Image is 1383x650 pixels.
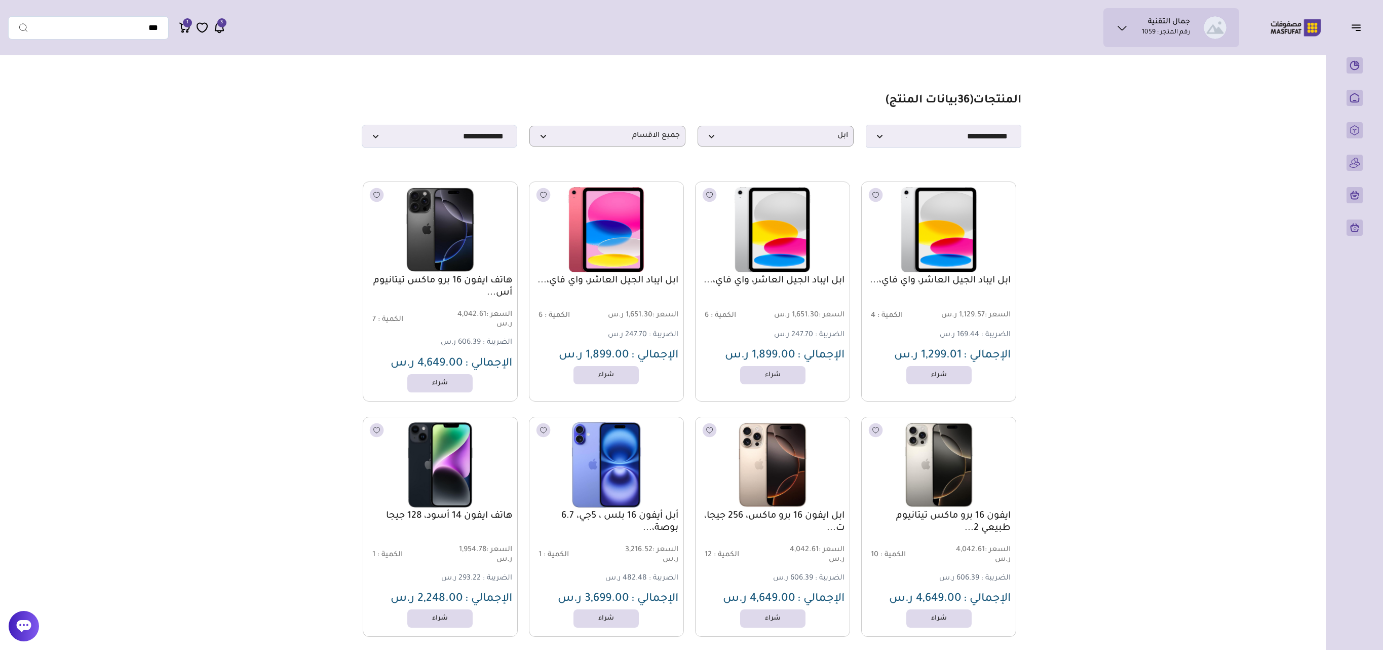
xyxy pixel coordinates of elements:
[981,574,1011,583] span: الضريبة :
[465,358,512,370] span: الإجمالي :
[940,331,979,339] span: 169.44 ر.س
[545,312,570,320] span: الكمية :
[631,350,678,362] span: الإجمالي :
[1142,28,1190,38] p: رقم المتجر : 1059
[391,358,463,370] span: 4,649.00 ر.س
[701,510,844,534] a: ابل ايفون 16 برو ماكس، 256 جيجا، ت...
[723,593,795,605] span: 4,649.00 ر.س
[871,551,878,559] span: 10
[819,546,844,554] span: السعر :
[607,546,678,565] span: 3,216.52 ر.س
[906,366,972,384] a: شراء
[607,311,678,320] span: 1,651.30 ر.س
[773,574,813,583] span: 606.39 ر.س
[815,331,844,339] span: الضريبة :
[486,311,512,319] span: السعر :
[213,21,225,34] a: 3
[534,510,678,534] a: أبل أيفون 16 بلس ، 5جي، 6.7 بوصة،...
[703,131,848,141] span: ابل
[465,593,512,605] span: الإجمالي :
[535,187,678,272] img: 241.625-241.6252025-05-18-6829e674d9753.png
[939,574,979,583] span: 606.39 ر.س
[894,350,962,362] span: 1,299.01 ر.س
[964,350,1011,362] span: الإجمالي :
[1204,16,1226,39] img: جمال التقنية
[652,546,678,554] span: السعر :
[559,350,629,362] span: 1,899.00 ر.س
[372,316,376,324] span: 7
[441,574,481,583] span: 293.22 ر.س
[608,331,647,339] span: 247.70 ر.س
[369,422,512,508] img: 241.625-241.6252025-06-29-686125fd85677.png
[573,609,639,628] a: شراء
[483,574,512,583] span: الضريبة :
[701,187,844,272] img: 241.625-241.6252025-05-18-6829e9439cc20.png
[486,546,512,554] span: السعر :
[714,551,739,559] span: الكمية :
[740,609,805,628] a: شراء
[774,311,844,320] span: 1,651.30 ر.س
[877,312,903,320] span: الكمية :
[886,95,973,107] span: ( بيانات المنتج)
[981,331,1011,339] span: الضريبة :
[867,187,1010,272] img: 241.625-241.6252025-05-18-6829ed7e52c06.png
[179,21,191,34] a: 1
[220,18,223,27] span: 3
[698,126,854,147] div: ابل
[372,551,375,559] span: 1
[652,311,678,319] span: السعر :
[529,126,685,147] p: جميع الاقسام
[368,510,512,522] a: هاتف ايفون 14 أسود، 128 جيجا
[391,593,463,605] span: 2,248.00 ر.س
[774,331,813,339] span: 247.70 ر.س
[558,593,629,605] span: 3,699.00 ر.س
[441,546,512,565] span: 1,954.78 ر.س
[889,593,962,605] span: 4,649.00 ر.س
[407,374,473,392] a: شراء
[740,366,805,384] a: شراء
[815,574,844,583] span: الضريبة :
[886,94,1021,109] h1: المنتجات
[544,551,569,559] span: الكمية :
[534,275,678,287] a: ابل ايباد الجيل العاشر، واي فاي،...
[701,422,844,508] img: 241.625-241.6252025-05-15-6825f8878725e.png
[377,551,403,559] span: الكمية :
[441,310,512,330] span: 4,042.61 ر.س
[940,546,1011,565] span: 4,042.61 ر.س
[964,593,1011,605] span: الإجمالي :
[906,609,972,628] a: شراء
[535,131,680,141] span: جميع الاقسام
[819,311,844,319] span: السعر :
[797,350,844,362] span: الإجمالي :
[539,312,543,320] span: 6
[378,316,403,324] span: الكمية :
[539,551,542,559] span: 1
[705,312,709,320] span: 6
[649,331,678,339] span: الضريبة :
[871,312,875,320] span: 4
[711,312,736,320] span: الكمية :
[774,546,844,565] span: 4,042.61 ر.س
[867,422,1010,508] img: 241.625-241.6252025-05-18-6829af1c45924.png
[705,551,712,559] span: 12
[573,366,639,384] a: شراء
[368,275,512,299] a: هاتف ايفون 16 برو ماكس تيتانيوم أس...
[880,551,906,559] span: الكمية :
[985,546,1011,554] span: السعر :
[701,275,844,287] a: ابل ايباد الجيل العاشر، واي فاي،...
[940,311,1011,320] span: 1,129.57 ر.س
[186,18,188,27] span: 1
[985,311,1011,319] span: السعر :
[867,510,1011,534] a: ايفون 16 برو ماكس تيتانيوم طبيعي 2...
[605,574,647,583] span: 482.48 ر.س
[631,593,678,605] span: الإجمالي :
[369,187,512,272] img: 241.625-241.6252025-05-15-6825f5538d636.png
[797,593,844,605] span: الإجمالي :
[1148,18,1190,28] h1: جمال التقنية
[957,95,970,107] span: 36
[649,574,678,583] span: الضريبة :
[725,350,795,362] span: 1,899.00 ر.س
[407,609,473,628] a: شراء
[535,422,678,508] img: 241.625-241.6252025-05-15-68261d9382ccc.png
